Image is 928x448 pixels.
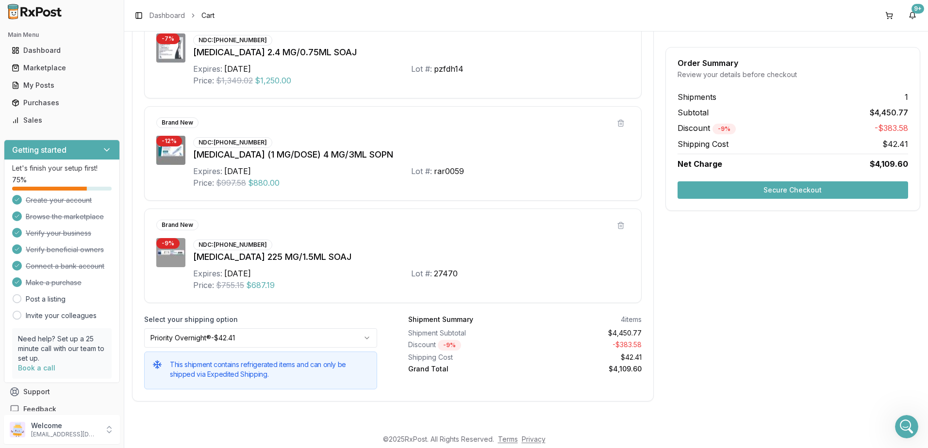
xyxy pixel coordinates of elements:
[713,124,736,134] div: - 9 %
[216,279,244,291] span: $755.15
[8,234,186,263] div: LUIS says…
[156,238,185,267] img: Ajovy 225 MG/1.5ML SOAJ
[138,218,179,227] div: autoinjector
[47,5,110,12] h1: [PERSON_NAME]
[52,234,186,255] div: whats the cutoff time for shipping?
[193,177,214,189] div: Price:
[522,435,546,443] a: Privacy
[678,91,716,103] span: Shipments
[870,158,908,170] span: $4,109.60
[31,431,99,438] p: [EMAIL_ADDRESS][DOMAIN_NAME]
[678,181,908,199] button: Secure Checkout
[905,8,920,23] button: 9+
[193,75,214,86] div: Price:
[8,31,116,39] h2: Main Menu
[18,364,55,372] a: Book a call
[621,315,642,324] div: 4 items
[434,268,458,279] div: 27470
[47,12,66,22] p: Active
[156,117,199,128] div: Brand New
[216,75,253,86] span: $1,349.02
[678,159,722,169] span: Net Charge
[193,148,630,161] div: [MEDICAL_DATA] (1 MG/DOSE) 4 MG/3ML SOPN
[224,63,251,75] div: [DATE]
[10,422,25,437] img: User avatar
[144,315,377,324] label: Select your shipping option
[18,334,106,363] p: Need help? Set up a 25 minute call with our team to set up.
[16,269,96,278] div: 51759020210 this ndc?
[12,63,112,73] div: Marketplace
[411,165,432,177] div: Lot #:
[156,33,180,44] div: - 7 %
[193,165,222,177] div: Expires:
[149,11,215,20] nav: breadcrumb
[23,404,56,414] span: Feedback
[152,4,170,22] button: Home
[170,4,188,21] div: Close
[156,136,185,165] img: Ozempic (1 MG/DOSE) 4 MG/3ML SOPN
[4,383,120,400] button: Support
[8,94,116,112] a: Purchases
[8,173,159,204] div: do you need the syringe or autoinjector?
[911,4,924,14] div: 9+
[438,340,461,351] div: - 9 %
[78,150,179,160] div: what about [MEDICAL_DATA]?
[434,165,464,177] div: rar0059
[193,250,630,264] div: [MEDICAL_DATA] 225 MG/1.5ML SOAJ
[8,77,116,94] a: My Posts
[4,4,66,19] img: RxPost Logo
[12,175,27,185] span: 75 %
[411,268,432,279] div: Lot #:
[70,144,186,166] div: what about [MEDICAL_DATA]?
[882,138,908,150] span: $42.41
[8,144,186,174] div: LUIS says…
[8,94,158,115] div: Im sorry they dont have a zepbound 10
[193,268,222,279] div: Expires:
[4,400,120,418] button: Feedback
[112,291,186,313] div: yes thats the ndc
[8,71,133,93] div: im just waiting on the zepbound
[4,95,120,111] button: Purchases
[8,122,186,144] div: LUIS says…
[529,340,641,351] div: - $383.58
[15,318,23,325] button: Emoji picker
[408,340,521,351] div: Discount
[8,263,186,292] div: Manuel says…
[678,123,736,133] span: Discount
[60,240,179,249] div: whats the cutoff time for shipping?
[26,278,82,288] span: Make a purchase
[678,59,908,67] div: Order Summary
[16,179,151,198] div: do you need the syringe or autoinjector?
[170,48,179,58] div: ok
[12,46,112,55] div: Dashboard
[26,245,104,255] span: Verify beneficial owners
[224,165,251,177] div: [DATE]
[678,138,729,150] span: Shipping Cost
[4,78,120,93] button: My Posts
[12,98,112,108] div: Purchases
[4,43,120,58] button: Dashboard
[31,318,38,325] button: Gif picker
[434,63,464,75] div: pzfdh14
[16,77,125,87] div: im just waiting on the zepbound
[255,75,291,86] span: $1,250.00
[156,220,199,230] div: Brand New
[193,279,214,291] div: Price:
[224,268,251,279] div: [DATE]
[193,63,222,75] div: Expires:
[216,177,246,189] span: $997.58
[28,5,43,21] img: Profile image for Manuel
[8,94,186,123] div: Manuel says…
[8,42,186,71] div: LUIS says…
[408,315,473,324] div: Shipment Summary
[8,59,116,77] a: Marketplace
[408,364,521,374] div: Grand Total
[12,115,112,125] div: Sales
[4,112,120,128] button: Sales
[122,122,186,144] div: ok no problem
[163,42,186,64] div: ok
[156,136,182,146] div: - 12 %
[26,311,97,320] a: Invite your colleagues
[4,60,120,76] button: Marketplace
[166,314,182,329] button: Send a message…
